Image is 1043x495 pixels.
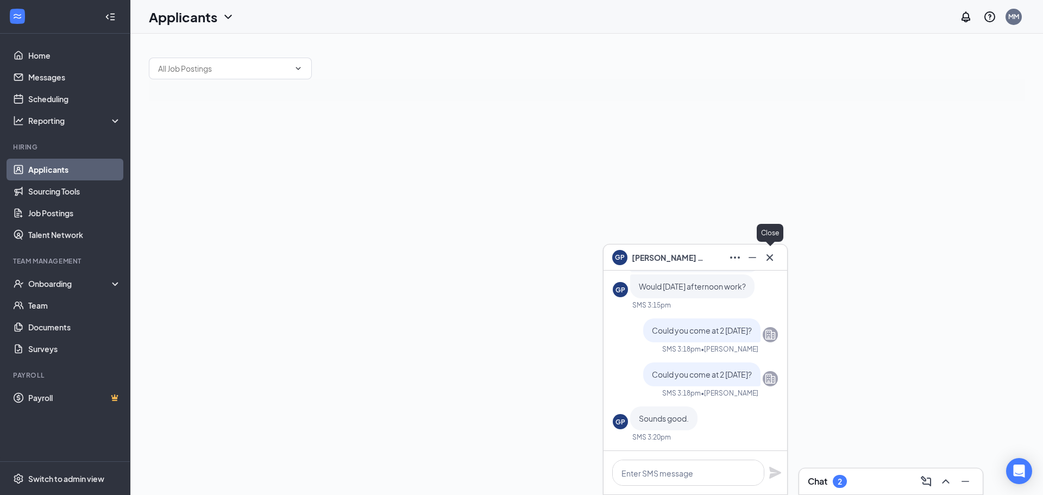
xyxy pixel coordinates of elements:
[13,142,119,152] div: Hiring
[28,180,121,202] a: Sourcing Tools
[222,10,235,23] svg: ChevronDown
[808,475,827,487] h3: Chat
[158,62,290,74] input: All Job Postings
[632,252,708,264] span: [PERSON_NAME] PRICE
[764,372,777,385] svg: Company
[757,224,783,242] div: Close
[13,278,24,289] svg: UserCheck
[701,344,758,354] span: • [PERSON_NAME]
[13,256,119,266] div: Team Management
[652,369,752,379] span: Could you come at 2 [DATE]?
[761,249,778,266] button: Cross
[632,433,671,442] div: SMS 3:20pm
[746,251,759,264] svg: Minimize
[28,338,121,360] a: Surveys
[662,344,701,354] div: SMS 3:18pm
[744,249,761,266] button: Minimize
[764,328,777,341] svg: Company
[13,473,24,484] svg: Settings
[12,11,23,22] svg: WorkstreamLogo
[28,387,121,409] a: PayrollCrown
[615,285,625,295] div: GP
[939,475,952,488] svg: ChevronUp
[13,115,24,126] svg: Analysis
[959,475,972,488] svg: Minimize
[957,473,974,490] button: Minimize
[28,224,121,246] a: Talent Network
[1006,458,1032,484] div: Open Intercom Messenger
[28,202,121,224] a: Job Postings
[28,45,121,66] a: Home
[728,251,742,264] svg: Ellipses
[763,251,776,264] svg: Cross
[105,11,116,22] svg: Collapse
[294,64,303,73] svg: ChevronDown
[149,8,217,26] h1: Applicants
[28,316,121,338] a: Documents
[28,295,121,316] a: Team
[632,300,671,310] div: SMS 3:15pm
[662,389,701,398] div: SMS 3:18pm
[28,115,122,126] div: Reporting
[639,281,746,291] span: Would [DATE] afternoon work?
[838,477,842,486] div: 2
[920,475,933,488] svg: ComposeMessage
[615,417,625,427] div: GP
[726,249,744,266] button: Ellipses
[28,278,112,289] div: Onboarding
[639,413,689,423] span: Sounds good.
[937,473,954,490] button: ChevronUp
[13,371,119,380] div: Payroll
[652,325,752,335] span: Could you come at 2 [DATE]?
[28,473,104,484] div: Switch to admin view
[28,66,121,88] a: Messages
[701,389,758,398] span: • [PERSON_NAME]
[983,10,996,23] svg: QuestionInfo
[918,473,935,490] button: ComposeMessage
[1008,12,1019,21] div: MM
[28,159,121,180] a: Applicants
[769,466,782,479] svg: Plane
[28,88,121,110] a: Scheduling
[959,10,972,23] svg: Notifications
